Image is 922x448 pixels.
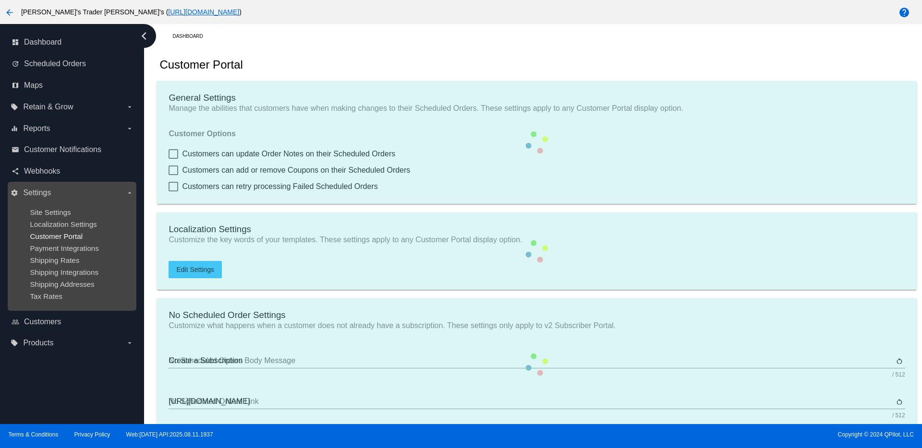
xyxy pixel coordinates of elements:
[126,339,133,347] i: arrow_drop_down
[12,318,19,326] i: people_outline
[12,142,133,157] a: email Customer Notifications
[126,103,133,111] i: arrow_drop_down
[23,189,51,197] span: Settings
[469,431,914,438] span: Copyright © 2024 QPilot, LLC
[23,103,73,111] span: Retain & Grow
[30,208,71,216] a: Site Settings
[23,124,50,133] span: Reports
[30,244,99,252] a: Payment Integrations
[8,431,58,438] a: Terms & Conditions
[11,103,18,111] i: local_offer
[30,256,79,264] a: Shipping Rates
[24,318,61,326] span: Customers
[12,78,133,93] a: map Maps
[136,28,152,44] i: chevron_left
[126,431,213,438] a: Web:[DATE] API:2025.08.11.1937
[12,60,19,68] i: update
[11,189,18,197] i: settings
[30,280,94,288] a: Shipping Addresses
[12,82,19,89] i: map
[12,56,133,71] a: update Scheduled Orders
[12,146,19,153] i: email
[30,232,83,240] a: Customer Portal
[11,339,18,347] i: local_offer
[898,7,910,18] mat-icon: help
[23,339,53,347] span: Products
[12,314,133,330] a: people_outline Customers
[24,145,101,154] span: Customer Notifications
[126,125,133,132] i: arrow_drop_down
[168,8,239,16] a: [URL][DOMAIN_NAME]
[159,58,243,71] h2: Customer Portal
[24,59,86,68] span: Scheduled Orders
[126,189,133,197] i: arrow_drop_down
[12,164,133,179] a: share Webhooks
[30,292,62,300] a: Tax Rates
[30,268,98,276] a: Shipping Integrations
[4,7,15,18] mat-icon: arrow_back
[172,29,211,44] a: Dashboard
[12,167,19,175] i: share
[12,38,19,46] i: dashboard
[11,125,18,132] i: equalizer
[24,38,61,47] span: Dashboard
[24,167,60,176] span: Webhooks
[12,35,133,50] a: dashboard Dashboard
[74,431,110,438] a: Privacy Policy
[21,8,242,16] span: [PERSON_NAME]'s Trader [PERSON_NAME]'s ( )
[24,81,43,90] span: Maps
[30,220,97,228] a: Localization Settings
